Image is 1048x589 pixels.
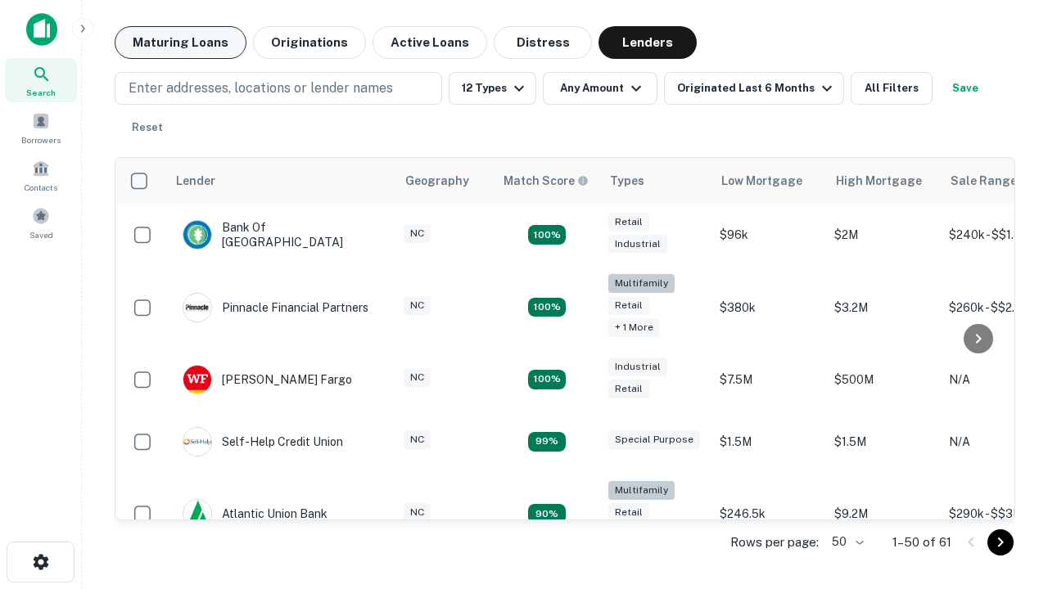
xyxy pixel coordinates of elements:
[183,293,368,322] div: Pinnacle Financial Partners
[183,499,327,528] div: Atlantic Union Bank
[183,221,211,249] img: picture
[115,72,442,105] button: Enter addresses, locations or lender names
[711,411,826,473] td: $1.5M
[29,228,53,241] span: Saved
[892,533,951,552] p: 1–50 of 61
[711,348,826,411] td: $7.5M
[826,473,941,555] td: $9.2M
[5,200,77,245] a: Saved
[826,158,941,204] th: High Mortgage
[404,430,431,449] div: NC
[677,79,837,98] div: Originated Last 6 Months
[5,106,77,150] a: Borrowers
[121,111,174,144] button: Reset
[608,430,700,449] div: Special Purpose
[826,266,941,348] td: $3.2M
[183,365,352,394] div: [PERSON_NAME] Fargo
[664,72,844,105] button: Originated Last 6 Months
[599,26,697,59] button: Lenders
[528,225,566,245] div: Matching Properties: 15, hasApolloMatch: undefined
[405,171,469,191] div: Geography
[183,428,211,456] img: picture
[183,220,379,250] div: Bank Of [GEOGRAPHIC_DATA]
[711,473,826,555] td: $246.5k
[183,366,211,393] img: picture
[711,158,826,204] th: Low Mortgage
[825,530,866,554] div: 50
[851,72,933,105] button: All Filters
[528,298,566,317] div: Matching Properties: 20, hasApolloMatch: undefined
[610,171,644,191] div: Types
[494,26,592,59] button: Distress
[608,481,675,500] div: Multifamily
[404,296,431,315] div: NC
[543,72,657,105] button: Any Amount
[608,318,660,337] div: + 1 more
[373,26,487,59] button: Active Loans
[449,72,536,105] button: 12 Types
[26,13,57,46] img: capitalize-icon.png
[404,224,431,243] div: NC
[183,427,343,456] div: Self-help Credit Union
[253,26,366,59] button: Originations
[166,158,395,204] th: Lender
[26,86,56,99] span: Search
[721,171,802,191] div: Low Mortgage
[404,503,431,522] div: NC
[608,380,649,398] div: Retail
[608,274,675,293] div: Multifamily
[183,294,211,321] img: picture
[395,158,494,204] th: Geography
[21,133,61,146] span: Borrowers
[183,500,211,528] img: picture
[5,58,77,102] a: Search
[494,158,600,204] th: Capitalize uses an advanced AI algorithm to match your search with the best lender. The match sco...
[826,204,941,266] td: $2M
[129,79,393,98] p: Enter addresses, locations or lender names
[528,504,566,524] div: Matching Properties: 10, hasApolloMatch: undefined
[528,370,566,389] div: Matching Properties: 14, hasApolloMatch: undefined
[608,357,667,376] div: Industrial
[826,411,941,473] td: $1.5M
[404,368,431,387] div: NC
[711,266,826,348] td: $380k
[608,503,649,522] div: Retail
[176,171,215,191] div: Lender
[711,204,826,266] td: $96k
[939,72,992,105] button: Save your search to get updates of matches that match your search criteria.
[608,213,649,232] div: Retail
[608,296,649,315] div: Retail
[951,171,1017,191] div: Sale Range
[5,153,77,197] a: Contacts
[836,171,922,191] div: High Mortgage
[504,172,585,190] h6: Match Score
[608,235,667,254] div: Industrial
[826,348,941,411] td: $500M
[987,529,1014,555] button: Go to next page
[504,172,589,190] div: Capitalize uses an advanced AI algorithm to match your search with the best lender. The match sco...
[600,158,711,204] th: Types
[25,181,57,194] span: Contacts
[115,26,246,59] button: Maturing Loans
[528,432,566,452] div: Matching Properties: 11, hasApolloMatch: undefined
[730,533,819,552] p: Rows per page:
[966,458,1048,537] iframe: Chat Widget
